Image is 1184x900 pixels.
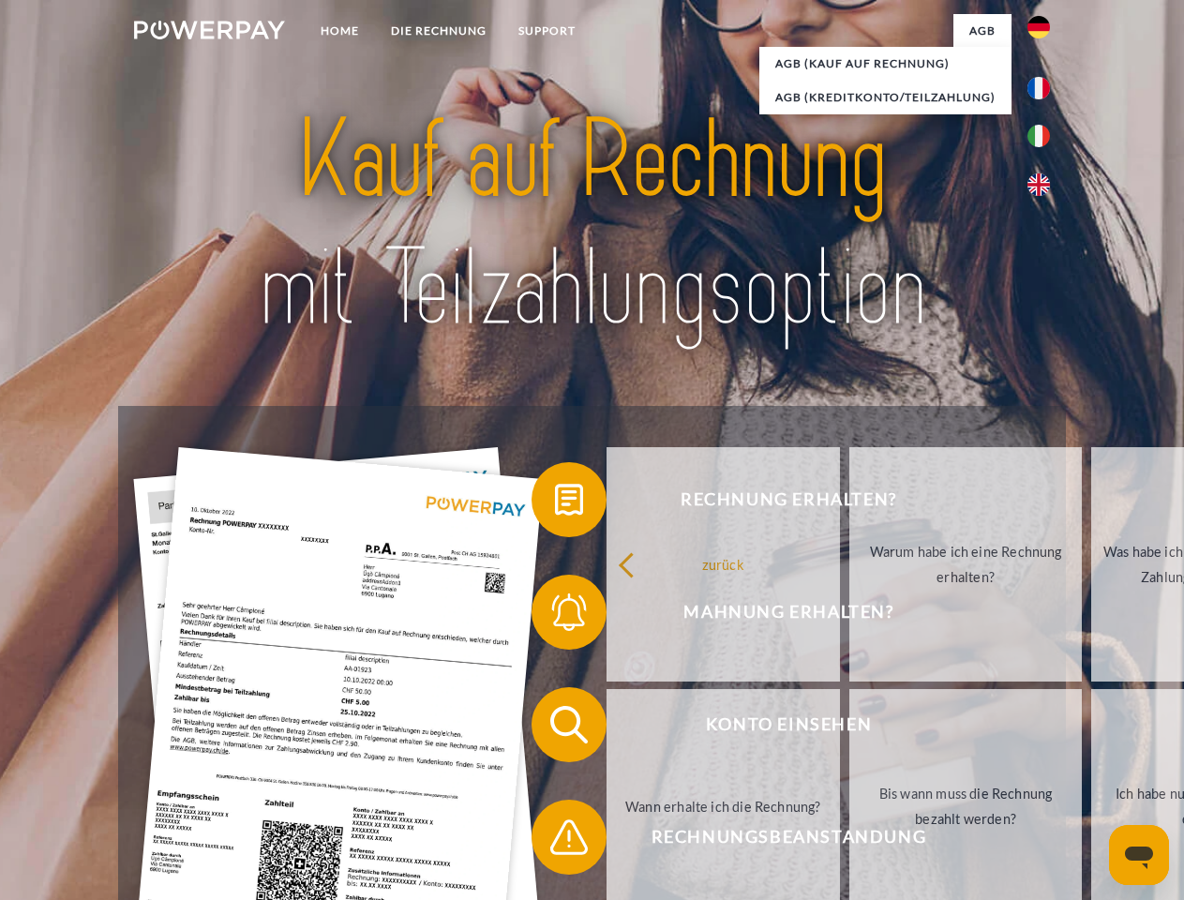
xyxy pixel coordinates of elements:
img: en [1027,173,1050,196]
div: Wann erhalte ich die Rechnung? [618,793,829,818]
div: Warum habe ich eine Rechnung erhalten? [861,539,1072,590]
a: agb [953,14,1012,48]
a: DIE RECHNUNG [375,14,502,48]
img: it [1027,125,1050,147]
button: Rechnungsbeanstandung [532,800,1019,875]
img: logo-powerpay-white.svg [134,21,285,39]
img: title-powerpay_de.svg [179,90,1005,359]
a: AGB (Kauf auf Rechnung) [759,47,1012,81]
iframe: Schaltfläche zum Öffnen des Messaging-Fensters [1109,825,1169,885]
a: AGB (Kreditkonto/Teilzahlung) [759,81,1012,114]
a: SUPPORT [502,14,592,48]
img: fr [1027,77,1050,99]
button: Rechnung erhalten? [532,462,1019,537]
img: qb_bill.svg [546,476,592,523]
div: Bis wann muss die Rechnung bezahlt werden? [861,781,1072,832]
img: qb_search.svg [546,701,592,748]
button: Konto einsehen [532,687,1019,762]
button: Mahnung erhalten? [532,575,1019,650]
div: zurück [618,551,829,577]
img: qb_warning.svg [546,814,592,861]
img: de [1027,16,1050,38]
a: Home [305,14,375,48]
img: qb_bell.svg [546,589,592,636]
